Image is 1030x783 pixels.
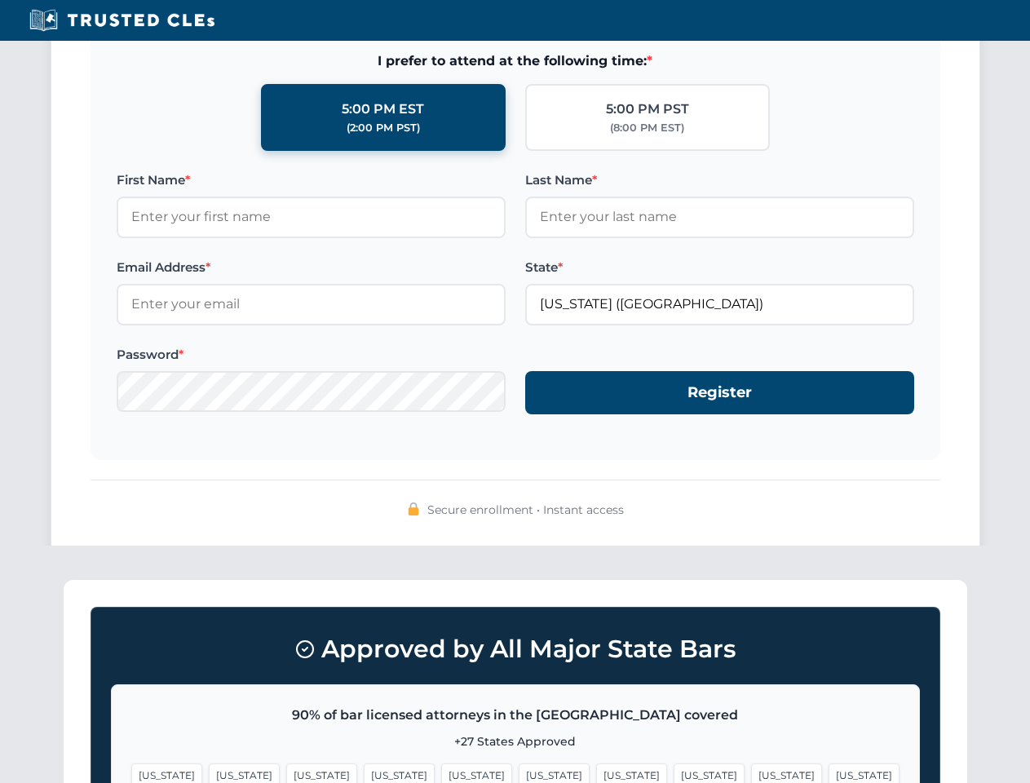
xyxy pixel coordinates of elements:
[117,284,506,325] input: Enter your email
[111,627,920,671] h3: Approved by All Major State Bars
[427,501,624,519] span: Secure enrollment • Instant access
[525,284,914,325] input: Florida (FL)
[525,371,914,414] button: Register
[117,51,914,72] span: I prefer to attend at the following time:
[117,197,506,237] input: Enter your first name
[117,170,506,190] label: First Name
[117,258,506,277] label: Email Address
[525,170,914,190] label: Last Name
[610,120,684,136] div: (8:00 PM EST)
[117,345,506,365] label: Password
[131,705,900,726] p: 90% of bar licensed attorneys in the [GEOGRAPHIC_DATA] covered
[525,197,914,237] input: Enter your last name
[342,99,424,120] div: 5:00 PM EST
[24,8,219,33] img: Trusted CLEs
[347,120,420,136] div: (2:00 PM PST)
[606,99,689,120] div: 5:00 PM PST
[407,502,420,515] img: 🔒
[131,732,900,750] p: +27 States Approved
[525,258,914,277] label: State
